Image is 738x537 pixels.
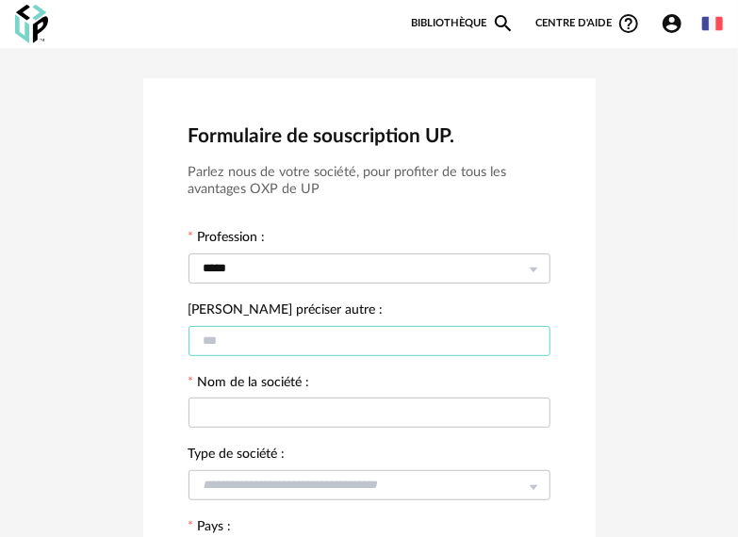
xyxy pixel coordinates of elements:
[492,12,515,35] span: Magnify icon
[189,303,384,320] label: [PERSON_NAME] préciser autre :
[15,5,48,43] img: OXP
[189,164,550,199] h3: Parlez nous de votre société, pour profiter de tous les avantages OXP de UP
[661,12,683,35] span: Account Circle icon
[702,13,723,34] img: fr
[189,376,310,393] label: Nom de la société :
[411,12,515,35] a: BibliothèqueMagnify icon
[617,12,640,35] span: Help Circle Outline icon
[189,123,550,149] h2: Formulaire de souscription UP.
[535,12,640,35] span: Centre d'aideHelp Circle Outline icon
[189,231,266,248] label: Profession :
[661,12,692,35] span: Account Circle icon
[189,447,286,464] label: Type de société :
[189,520,232,537] label: Pays :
